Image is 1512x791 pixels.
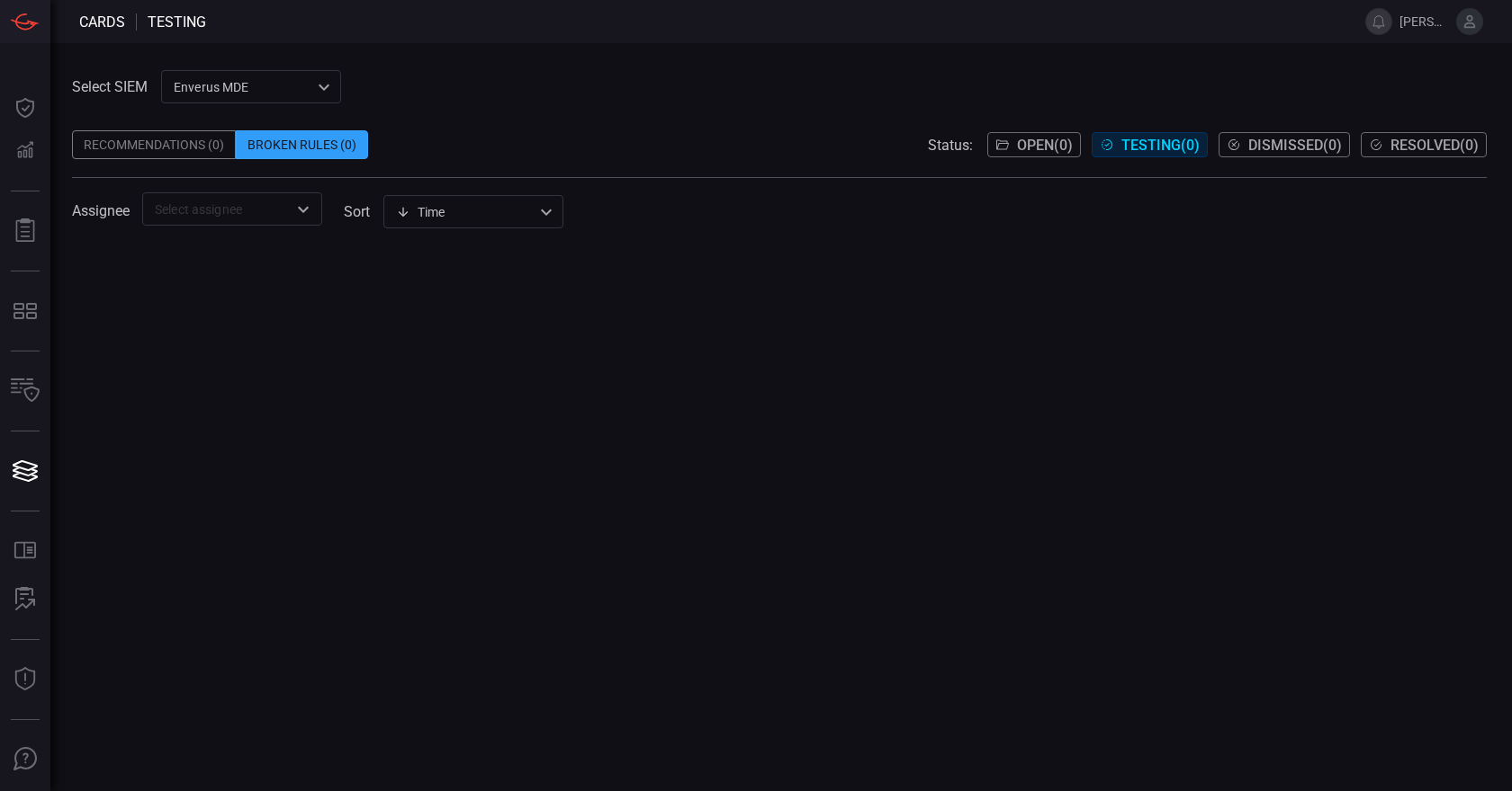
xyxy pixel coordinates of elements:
[148,13,206,31] span: testing
[1390,137,1479,154] span: Resolved ( 0 )
[4,289,47,333] button: MITRE - Detection Posture
[79,13,125,31] span: Cards
[72,78,148,95] label: Select SIEM
[4,86,47,129] button: Dashboard
[1399,14,1449,29] span: [PERSON_NAME].[PERSON_NAME]
[4,129,47,173] button: Detections
[4,658,47,701] button: Threat Intelligence
[1248,137,1342,154] span: Dismissed ( 0 )
[4,369,47,413] button: Inventory
[4,578,47,621] button: ALERT ANALYSIS
[1092,132,1208,157] button: Testing(0)
[4,209,47,253] button: Reports
[928,137,973,154] span: Status:
[1219,132,1350,157] button: Dismissed(0)
[1121,137,1200,154] span: Testing ( 0 )
[344,203,370,220] label: sort
[1017,137,1073,154] span: Open ( 0 )
[174,78,312,96] p: Enverus MDE
[148,198,287,220] input: Select assignee
[1361,132,1487,157] button: Resolved(0)
[236,130,368,159] div: Broken Rules (0)
[4,529,47,573] button: Rule Catalog
[4,738,47,781] button: Ask Us A Question
[72,202,130,219] span: Assignee
[291,197,316,222] button: Open
[987,132,1081,157] button: Open(0)
[4,449,47,493] button: Cards
[396,203,535,221] div: Time
[72,130,236,159] div: Recommendations (0)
